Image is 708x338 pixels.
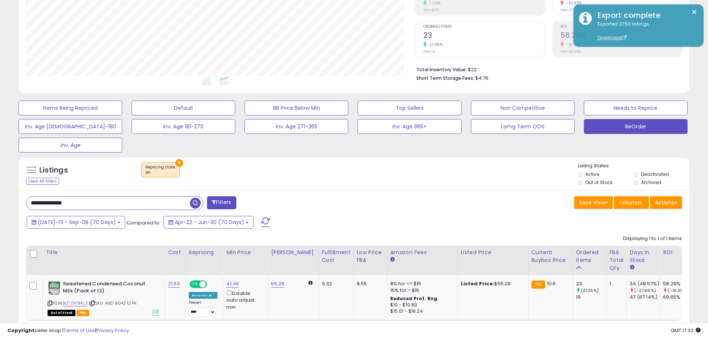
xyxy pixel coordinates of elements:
[423,49,435,54] small: Prev: 19
[560,49,581,54] small: Prev: 69.65%
[630,294,660,301] div: 47 (67.14%)
[576,249,603,264] div: Ordered Items
[357,249,384,264] div: Low Price FBA
[189,249,220,256] div: Repricing
[585,179,612,186] label: Out of Stock
[691,7,697,17] button: ×
[206,281,218,288] span: OFF
[576,294,606,301] div: 19
[39,165,68,175] h5: Listings
[461,280,523,287] div: $55.29
[63,280,153,296] b: Sweetened Condensed Coconut Milk (Pack of 12)
[416,75,474,81] b: Short Term Storage Fees:
[560,8,580,12] small: Prev: 37.00%
[641,179,661,186] label: Archived
[592,21,698,42] div: Exported 2753 listings.
[19,138,122,152] button: Inv. Age
[423,31,544,41] h2: 23
[598,35,627,41] a: Download
[623,235,682,242] div: Displaying 1 to 1 of 1 items
[175,219,244,226] span: Apr-22 - Jun-30 (70 Days)
[189,292,218,299] div: Amazon AI *
[322,249,350,264] div: Fulfillment Cost
[427,42,443,47] small: 21.05%
[245,101,348,115] button: BB Price Below Min
[390,302,452,308] div: $10 - $10.83
[427,0,441,6] small: 7.26%
[475,75,488,82] span: $4.76
[189,300,218,317] div: Preset:
[610,280,621,287] div: 1
[48,280,159,315] div: ASIN:
[564,0,582,6] small: -51.35%
[357,280,381,287] div: 8.55
[390,249,455,256] div: Amazon Fees
[358,119,461,134] button: Inv. Age 365+
[634,288,656,293] small: (-27.66%)
[63,300,88,306] a: B07ZRT8KL3
[126,219,161,226] span: Compared to:
[671,327,701,334] span: 2025-09-9 17:32 GMT
[226,280,239,288] a: 41.46
[560,25,682,29] span: ROI
[650,196,682,209] button: Actions
[663,249,690,256] div: ROI
[641,171,669,177] label: Deactivated
[390,308,452,315] div: $15.01 - $16.24
[226,249,265,256] div: Min Price
[471,119,575,134] button: Lomg Term OOS
[390,295,439,302] b: Reduced Prof. Rng.
[531,249,570,264] div: Current Buybox Price
[416,65,676,73] li: $22
[610,249,624,272] div: FBA Total Qty
[226,289,262,311] div: Disable auto adjust min
[175,159,183,167] button: ×
[576,280,606,287] div: 23
[663,280,693,287] div: 58.29%
[584,101,688,115] button: Needs to Reprice
[668,288,687,293] small: (-16.31%)
[585,171,599,177] label: Active
[164,216,253,229] button: Apr-22 - Jun-30 (70 Days)
[145,164,176,175] span: Repricing state :
[77,310,89,316] span: FBA
[132,119,235,134] button: Inv. Age 181-270
[271,280,284,288] a: 55.29
[574,196,613,209] button: Save View
[145,170,176,175] div: on
[89,300,137,306] span: | SKU: AND 6042 12 PK
[630,249,657,264] div: Days In Stock
[461,280,495,287] b: Listed Price:
[26,178,59,185] div: Clear All Filters
[358,101,461,115] button: Top Sellers
[390,280,452,287] div: 8% for <= $15
[592,10,698,21] div: Export complete
[461,249,525,256] div: Listed Price
[619,199,642,206] span: Columns
[245,119,348,134] button: Inv. Age 271-365
[547,280,556,287] span: 51.6
[132,101,235,115] button: Default
[190,281,200,288] span: ON
[48,280,61,295] img: 51ofgW9FDQL._SL40_.jpg
[271,249,315,256] div: [PERSON_NAME]
[663,294,693,301] div: 69.65%
[38,219,116,226] span: [DATE]-01 - Sep-08 (70 Days)
[630,280,660,287] div: 34 (48.57%)
[390,256,395,263] small: Amazon Fees.
[584,119,688,134] button: ReOrder
[630,264,634,271] small: Days In Stock.
[531,280,545,289] small: FBA
[390,287,452,294] div: 15% for > $15
[7,327,35,334] strong: Copyright
[168,280,180,288] a: 21.60
[27,216,125,229] button: [DATE]-01 - Sep-08 (70 Days)
[168,249,182,256] div: Cost
[423,8,439,12] small: Prev: $270
[564,42,581,47] small: -16.31%
[19,101,122,115] button: Items Being Repriced
[322,280,348,287] div: 9.32
[207,196,236,209] button: Filters
[471,101,575,115] button: Non Competitive
[578,163,689,170] p: Listing States:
